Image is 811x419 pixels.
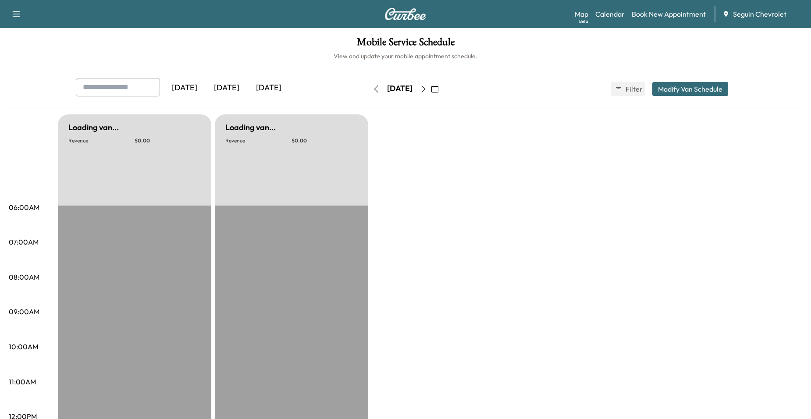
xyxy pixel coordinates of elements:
[206,78,248,98] div: [DATE]
[652,82,728,96] button: Modify Van Schedule
[225,121,276,134] h5: Loading van...
[9,37,802,52] h1: Mobile Service Schedule
[9,272,39,282] p: 08:00AM
[68,137,135,144] p: Revenue
[68,121,119,134] h5: Loading van...
[9,52,802,60] h6: View and update your mobile appointment schedule.
[135,137,201,144] p: $ 0.00
[292,137,358,144] p: $ 0.00
[164,78,206,98] div: [DATE]
[384,8,427,20] img: Curbee Logo
[248,78,290,98] div: [DATE]
[579,18,588,25] div: Beta
[632,9,706,19] a: Book New Appointment
[9,237,39,247] p: 07:00AM
[387,83,413,94] div: [DATE]
[626,84,641,94] span: Filter
[9,306,39,317] p: 09:00AM
[9,202,39,213] p: 06:00AM
[575,9,588,19] a: MapBeta
[9,341,38,352] p: 10:00AM
[611,82,645,96] button: Filter
[595,9,625,19] a: Calendar
[225,137,292,144] p: Revenue
[9,376,36,387] p: 11:00AM
[733,9,786,19] span: Seguin Chevrolet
